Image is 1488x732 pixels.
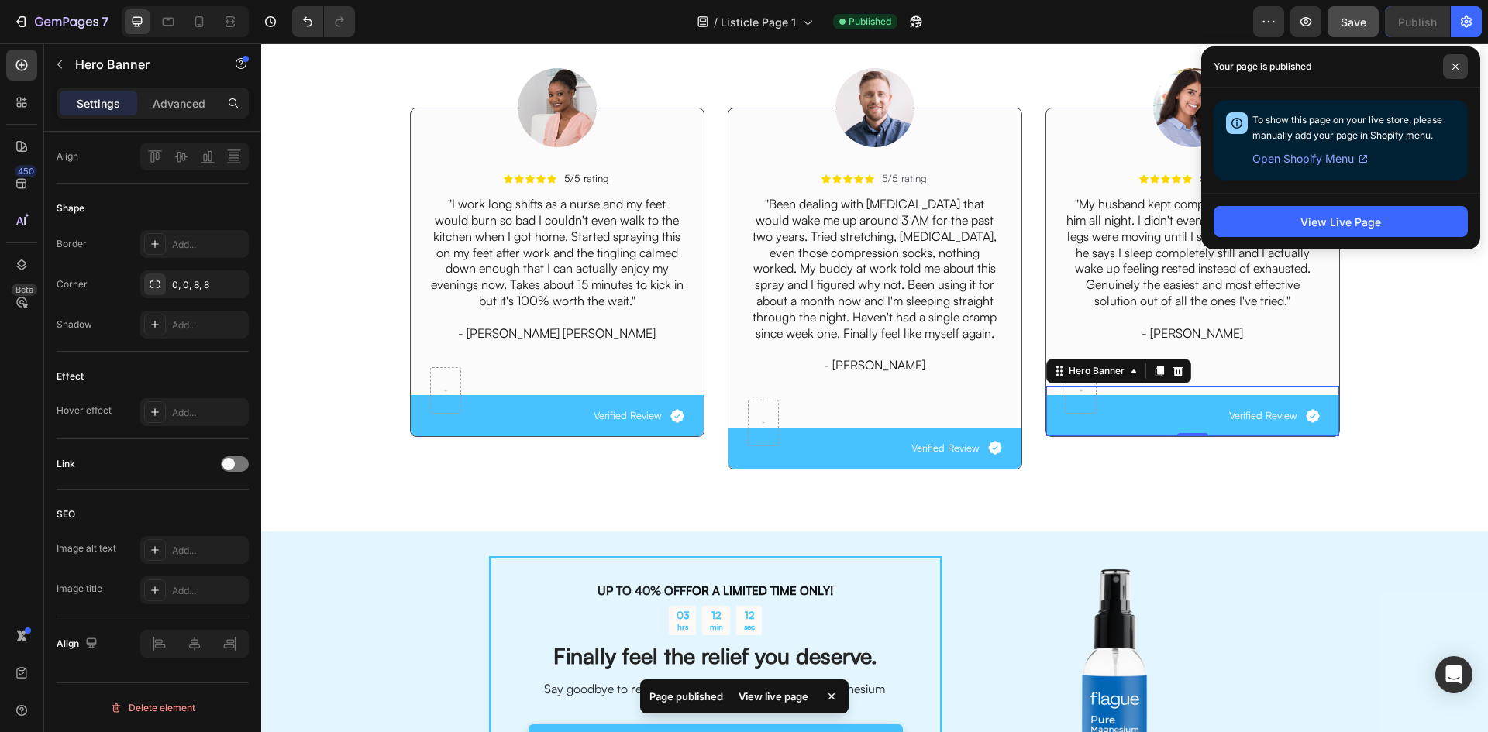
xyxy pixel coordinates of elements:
div: Add... [172,584,245,598]
p: sec [483,579,494,589]
p: Advanced [153,95,205,112]
p: Verified Review [968,366,1036,379]
div: Align [57,149,78,163]
div: Open Intercom Messenger [1435,656,1472,693]
div: Image title [57,582,102,596]
div: SEO [57,507,75,521]
iframe: Design area [261,43,1488,732]
span: / [714,14,718,30]
p: - [PERSON_NAME] [PERSON_NAME] [170,282,422,298]
div: View Live Page [1300,214,1381,230]
div: Image alt text [57,541,116,555]
strong: FOR A LIMITED TIME ONLY! [425,540,572,555]
button: View Live Page [1214,206,1468,237]
div: Shadow [57,318,92,332]
div: View live page [729,686,818,707]
p: Hero Banner [75,55,207,74]
button: Delete element [57,696,249,720]
div: 12 [449,565,462,579]
p: Settings [77,95,120,112]
div: Border [57,237,87,251]
p: "Been dealing with [MEDICAL_DATA] that would wake me up around 3 AM for the past two years. Tried... [487,153,740,314]
p: Your page is published [1214,59,1311,74]
p: "I work long shifts as a nurse and my feet would burn so bad I couldn't even walk to the kitchen ... [170,153,422,266]
div: 12 [483,565,494,579]
div: 0, 0, 8, 8 [172,278,245,292]
span: Published [849,15,891,29]
p: 5/5 rating [621,129,666,142]
div: Hover effect [57,404,112,418]
button: 7 [6,6,115,37]
p: 5/5 rating [939,129,983,142]
div: 03 [415,565,428,579]
p: Verified Review [650,398,718,411]
strong: UP TO 40% OFF [336,540,425,555]
div: Add... [172,318,245,332]
p: Say goodbye to restless nights with our new Topical Magnesium Spray! [267,637,640,670]
div: Corner [57,277,88,291]
div: Align [57,634,101,655]
span: Open Shopify Menu [1252,149,1354,168]
div: Publish [1398,14,1437,30]
div: Link [57,457,75,471]
p: 7 [102,12,108,31]
span: Listicle Page 1 [721,14,796,30]
div: Shape [57,201,84,215]
div: Add... [172,544,245,558]
div: Delete element [110,699,195,717]
p: Verified Review [332,366,401,379]
button: Save [1328,6,1379,37]
strong: Finally feel the relief you deserve. [292,599,616,626]
p: "My husband kept complaining I was kicking him all night. I didn't even realize how much my legs ... [805,153,1058,297]
img: gempages_432750572815254551-a30c62f0-05e4-45ca-ac80-7f24f7eb2b9e.png [574,25,653,104]
a: SHOP NOW! [267,681,642,722]
p: hrs [415,579,428,589]
div: Beta [12,284,37,296]
div: 450 [15,165,37,177]
span: To show this page on your live store, please manually add your page in Shopify menu. [1252,114,1442,141]
p: min [449,579,462,589]
button: Publish [1385,6,1450,37]
span: Save [1341,15,1366,29]
p: - [PERSON_NAME] [487,314,740,330]
div: Undo/Redo [292,6,355,37]
div: Hero Banner [804,321,866,335]
img: gempages_432750572815254551-ef0d89b6-ac25-4a2c-b219-0d7927ae4de1.png [892,25,971,104]
div: Add... [172,406,245,420]
p: Page published [649,689,723,704]
p: 5/5 rating [303,129,348,142]
div: Effect [57,369,84,383]
div: Add... [172,238,245,252]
